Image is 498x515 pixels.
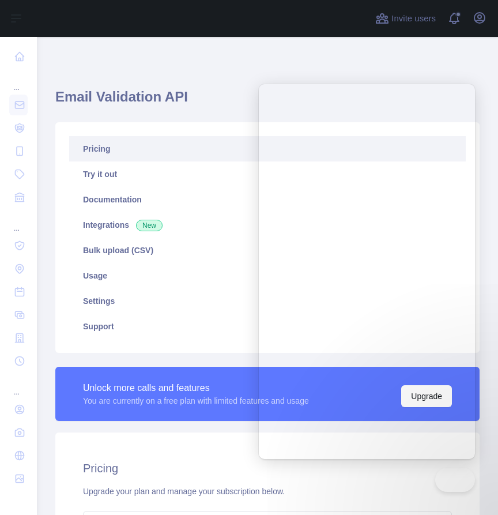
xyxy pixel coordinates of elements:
[69,187,466,212] a: Documentation
[83,381,309,395] div: Unlock more calls and features
[391,12,436,25] span: Invite users
[69,136,466,161] a: Pricing
[69,238,466,263] a: Bulk upload (CSV)
[69,263,466,288] a: Usage
[69,212,466,238] a: Integrations New
[69,288,466,314] a: Settings
[83,486,452,497] div: Upgrade your plan and manage your subscription below.
[373,9,438,28] button: Invite users
[9,69,28,92] div: ...
[55,88,480,115] h1: Email Validation API
[136,220,163,231] span: New
[435,468,475,492] iframe: Help Scout Beacon - Close
[69,161,466,187] a: Try it out
[83,460,452,476] h2: Pricing
[9,210,28,233] div: ...
[69,314,466,339] a: Support
[9,374,28,397] div: ...
[83,395,309,407] div: You are currently on a free plan with limited features and usage
[259,84,475,459] iframe: Help Scout Beacon - Live Chat, Contact Form, and Knowledge Base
